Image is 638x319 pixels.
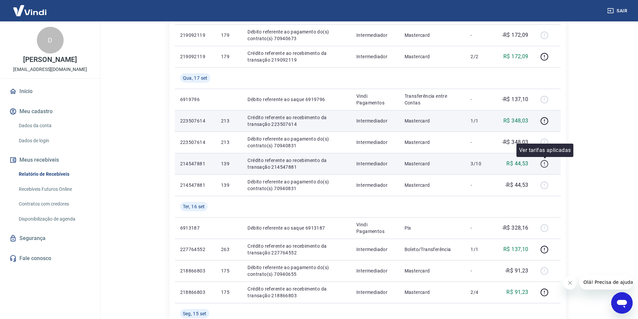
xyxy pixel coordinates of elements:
[247,225,346,231] p: Débito referente ao saque 6913187
[37,27,64,54] div: D
[405,160,460,167] p: Mastercard
[13,66,87,73] p: [EMAIL_ADDRESS][DOMAIN_NAME]
[247,96,346,103] p: Débito referente ao saque 6919796
[611,292,633,314] iframe: Botão para abrir a janela de mensagens
[180,246,210,253] p: 227764552
[247,50,346,63] p: Crédito referente ao recebimento da transação 219092119
[247,114,346,128] p: Crédito referente ao recebimento da transação 223507614
[502,138,528,146] p: -R$ 348,03
[183,310,207,317] span: Seg, 15 set
[16,212,92,226] a: Disponibilização de agenda
[471,53,490,60] p: 2/2
[16,182,92,196] a: Recebíveis Futuros Online
[221,246,237,253] p: 263
[16,134,92,148] a: Dados de login
[503,117,528,125] p: R$ 348,03
[405,289,460,296] p: Mastercard
[180,53,210,60] p: 219092119
[180,160,210,167] p: 214547881
[180,289,210,296] p: 218866803
[183,75,208,81] span: Qua, 17 set
[16,197,92,211] a: Contratos com credores
[247,286,346,299] p: Crédito referente ao recebimento da transação 218866803
[471,289,490,296] p: 2/4
[405,225,460,231] p: Pix
[503,53,528,61] p: R$ 172,09
[221,160,237,167] p: 139
[471,267,490,274] p: -
[180,182,210,188] p: 214547881
[471,225,490,231] p: -
[180,117,210,124] p: 223507614
[405,53,460,60] p: Mastercard
[221,182,237,188] p: 139
[405,93,460,106] p: Transferência entre Contas
[471,160,490,167] p: 3/10
[405,32,460,38] p: Mastercard
[405,117,460,124] p: Mastercard
[183,203,205,210] span: Ter, 16 set
[356,289,394,296] p: Intermediador
[505,267,528,275] p: -R$ 91,23
[405,267,460,274] p: Mastercard
[221,289,237,296] p: 175
[471,117,490,124] p: 1/1
[502,31,528,39] p: -R$ 172,09
[247,136,346,149] p: Débito referente ao pagamento do(s) contrato(s) 70940831
[405,182,460,188] p: Mastercard
[8,84,92,99] a: Início
[563,276,577,290] iframe: Fechar mensagem
[471,246,490,253] p: 1/1
[356,267,394,274] p: Intermediador
[503,245,528,253] p: R$ 137,10
[471,139,490,146] p: -
[221,53,237,60] p: 179
[356,53,394,60] p: Intermediador
[405,246,460,253] p: Boleto/Transferência
[356,139,394,146] p: Intermediador
[356,246,394,253] p: Intermediador
[8,153,92,167] button: Meus recebíveis
[356,117,394,124] p: Intermediador
[4,5,56,10] span: Olá! Precisa de ajuda?
[506,160,528,168] p: R$ 44,53
[247,157,346,170] p: Crédito referente ao recebimento da transação 214547881
[8,0,52,21] img: Vindi
[180,267,210,274] p: 218866803
[356,182,394,188] p: Intermediador
[247,264,346,277] p: Débito referente ao pagamento do(s) contrato(s) 70940655
[519,146,571,154] p: Ver tarifas aplicadas
[356,32,394,38] p: Intermediador
[506,288,528,296] p: R$ 91,23
[356,160,394,167] p: Intermediador
[221,117,237,124] p: 213
[471,182,490,188] p: -
[8,231,92,246] a: Segurança
[180,225,210,231] p: 6913187
[8,104,92,119] button: Meu cadastro
[180,32,210,38] p: 219092119
[356,93,394,106] p: Vindi Pagamentos
[247,28,346,42] p: Débito referente ao pagamento do(s) contrato(s) 70940673
[8,251,92,266] a: Fale conosco
[247,178,346,192] p: Débito referente ao pagamento do(s) contrato(s) 70940831
[16,119,92,133] a: Dados da conta
[502,224,528,232] p: -R$ 328,16
[579,275,633,290] iframe: Mensagem da empresa
[505,181,528,189] p: -R$ 44,53
[16,167,92,181] a: Relatório de Recebíveis
[247,243,346,256] p: Crédito referente ao recebimento da transação 227764552
[356,221,394,235] p: Vindi Pagamentos
[502,95,528,103] p: -R$ 137,10
[471,32,490,38] p: -
[221,139,237,146] p: 213
[471,96,490,103] p: -
[180,96,210,103] p: 6919796
[23,56,77,63] p: [PERSON_NAME]
[180,139,210,146] p: 223507614
[405,139,460,146] p: Mastercard
[221,267,237,274] p: 175
[221,32,237,38] p: 179
[606,5,630,17] button: Sair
